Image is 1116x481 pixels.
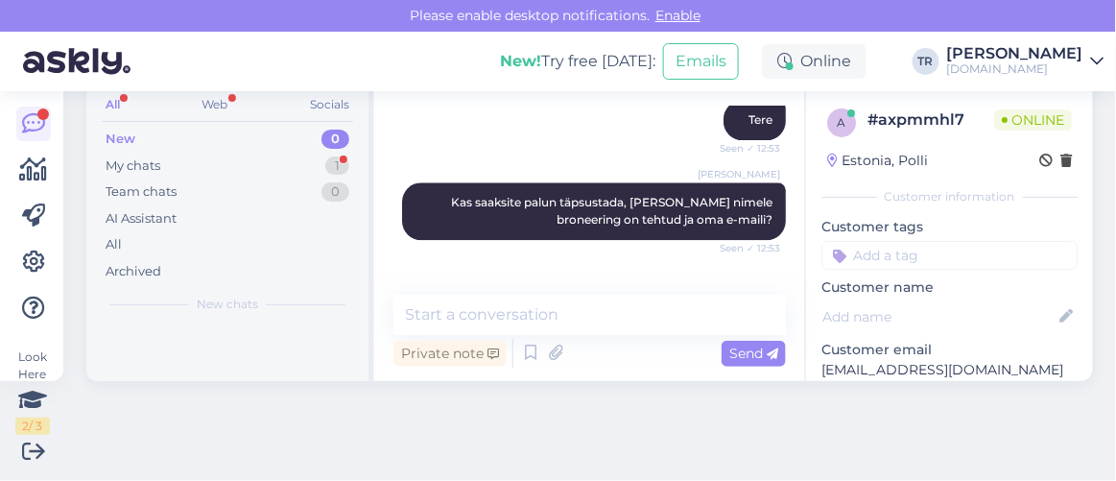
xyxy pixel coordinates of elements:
[451,195,775,227] span: Kas saaksite palun täpsustada, [PERSON_NAME] nimele broneering on tehtud ja oma e-maili?
[500,52,541,70] b: New!
[827,151,928,171] div: Estonia, Polli
[729,345,778,362] span: Send
[500,50,655,73] div: Try free [DATE]:
[821,217,1078,237] p: Customer tags
[197,296,258,313] span: New chats
[650,7,706,24] span: Enable
[15,349,50,435] div: Look Here
[821,188,1078,205] div: Customer information
[15,418,50,435] div: 2 / 3
[106,262,161,281] div: Archived
[947,61,1083,77] div: [DOMAIN_NAME]
[306,92,353,117] div: Socials
[867,108,994,132] div: # axpmmhl7
[748,112,772,127] span: Tere
[325,156,349,176] div: 1
[102,92,124,117] div: All
[913,48,939,75] div: TR
[821,360,1078,380] p: [EMAIL_ADDRESS][DOMAIN_NAME]
[199,92,232,117] div: Web
[947,46,1104,77] a: [PERSON_NAME][DOMAIN_NAME]
[762,44,867,79] div: Online
[821,340,1078,360] p: Customer email
[106,156,160,176] div: My chats
[106,182,177,202] div: Team chats
[838,115,846,130] span: a
[321,130,349,149] div: 0
[321,182,349,202] div: 0
[106,209,177,228] div: AI Assistant
[947,46,1083,61] div: [PERSON_NAME]
[994,109,1072,131] span: Online
[663,43,739,80] button: Emails
[106,235,122,254] div: All
[822,306,1056,327] input: Add name
[821,241,1078,270] input: Add a tag
[393,341,507,367] div: Private note
[708,241,780,255] span: Seen ✓ 12:53
[821,277,1078,298] p: Customer name
[708,141,780,156] span: Seen ✓ 12:53
[698,167,780,181] span: [PERSON_NAME]
[106,130,135,149] div: New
